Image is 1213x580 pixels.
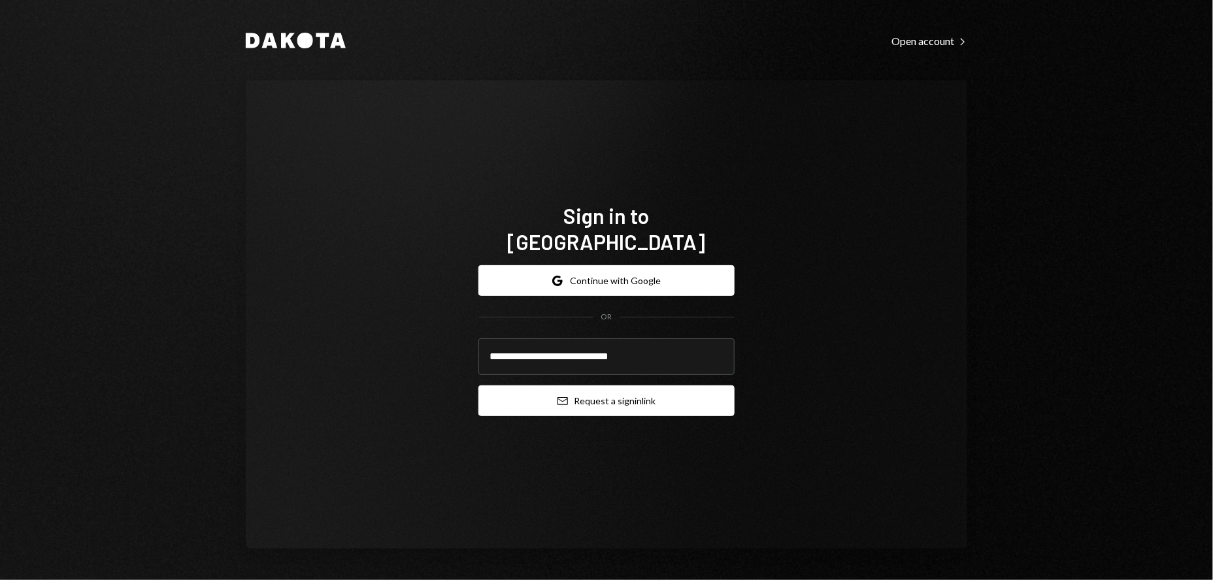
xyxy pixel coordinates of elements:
button: Continue with Google [478,265,735,296]
div: OR [601,312,612,323]
a: Open account [891,33,967,48]
button: Request a signinlink [478,385,735,416]
h1: Sign in to [GEOGRAPHIC_DATA] [478,202,735,255]
div: Open account [891,35,967,48]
